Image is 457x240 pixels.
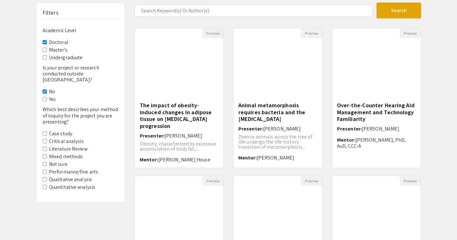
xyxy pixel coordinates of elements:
[202,176,223,186] button: Preview
[5,211,27,235] iframe: Chat
[49,183,95,191] label: Quantitative analysis
[332,28,421,168] div: Open Presentation <p><span style="background-color: transparent; color: rgb(0, 0, 0);">Over-the-C...
[43,65,118,83] h6: Is your project or research conducted outside [GEOGRAPHIC_DATA]?
[263,125,301,132] span: [PERSON_NAME]
[238,102,317,123] h5: Animal metamorphosis requires bacteria and the [MEDICAL_DATA]
[257,154,294,161] span: [PERSON_NAME]
[140,102,219,129] h5: The impact of obesity-induced changes in adipose tissue on [MEDICAL_DATA] progression
[158,156,210,163] span: [PERSON_NAME] House
[238,133,312,150] span: Diverse animals across the tree of life undergo the life-history transition of metamorphosis...
[376,3,421,18] button: Search
[49,138,84,145] label: Critical analysis
[43,9,59,16] h5: Filters
[165,132,202,139] span: [PERSON_NAME]
[49,95,56,103] label: Yes
[202,28,223,38] button: Preview
[362,125,399,132] span: [PERSON_NAME]
[337,137,355,143] span: Mentor:
[140,133,219,139] h6: Presenter:
[135,4,373,17] input: Search Keyword(s) Or Author(s)
[400,176,421,186] button: Preview
[49,160,67,168] label: Not sure
[49,39,68,46] label: Doctoral
[49,168,98,176] label: Performance/fine arts
[49,46,67,54] label: Master's
[400,28,421,38] button: Preview
[135,28,224,168] div: Open Presentation <p>The impact of obesity-induced changes in adipose tissue on ovarian cancer pr...
[238,154,257,161] span: Mentor:
[49,153,83,160] label: Mixed methods
[140,156,158,163] span: Mentor:
[337,126,416,132] h6: Presenter:
[337,102,416,123] h5: Over-the-Counter Hearing Aid Management and Technology Familiarity
[238,126,317,132] h6: Presenter:
[337,137,406,149] span: [PERSON_NAME], PhD, AuD, CCC-A
[49,88,55,95] label: No
[49,176,92,183] label: Qualitative analysis
[233,28,322,168] div: Open Presentation <p><strong style="color: rgb(0, 0, 0);">Animal metamorphosis requires bacteria ...
[140,140,216,152] span: Obesity, characterized by excessive accumulation of body fat,...
[43,27,118,33] h6: Academic Level
[43,106,118,125] h6: Which best describes your method of inquiry for the project you are presenting?
[301,28,322,38] button: Preview
[49,54,82,61] label: Undergraduate
[49,145,88,153] label: Literature Review
[49,130,72,138] label: Case study
[301,176,322,186] button: Preview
